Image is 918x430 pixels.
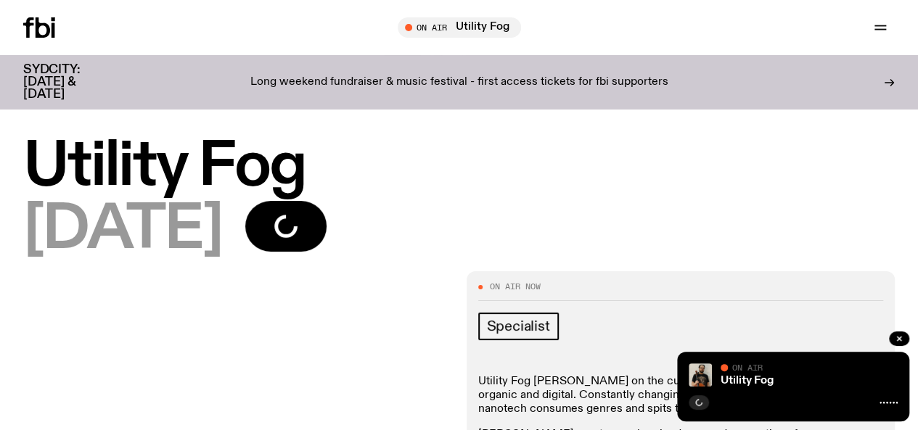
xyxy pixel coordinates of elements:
p: Long weekend fundraiser & music festival - first access tickets for fbi supporters [250,76,668,89]
a: Utility Fog [721,375,774,386]
span: [DATE] [23,201,222,260]
button: On AirUtility Fog [398,17,521,38]
h3: SYDCITY: [DATE] & [DATE] [23,64,116,101]
span: Specialist [487,318,550,334]
a: Specialist [478,313,559,340]
img: Peter holds a cello, wearing a black graphic tee and glasses. He looks directly at the camera aga... [689,363,712,386]
h1: Utility Fog [23,138,895,197]
p: Utility Fog [PERSON_NAME] on the cusp between acoustic and electronic, organic and digital. Const... [478,375,884,417]
span: On Air Now [490,283,541,291]
span: On Air [732,363,763,372]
